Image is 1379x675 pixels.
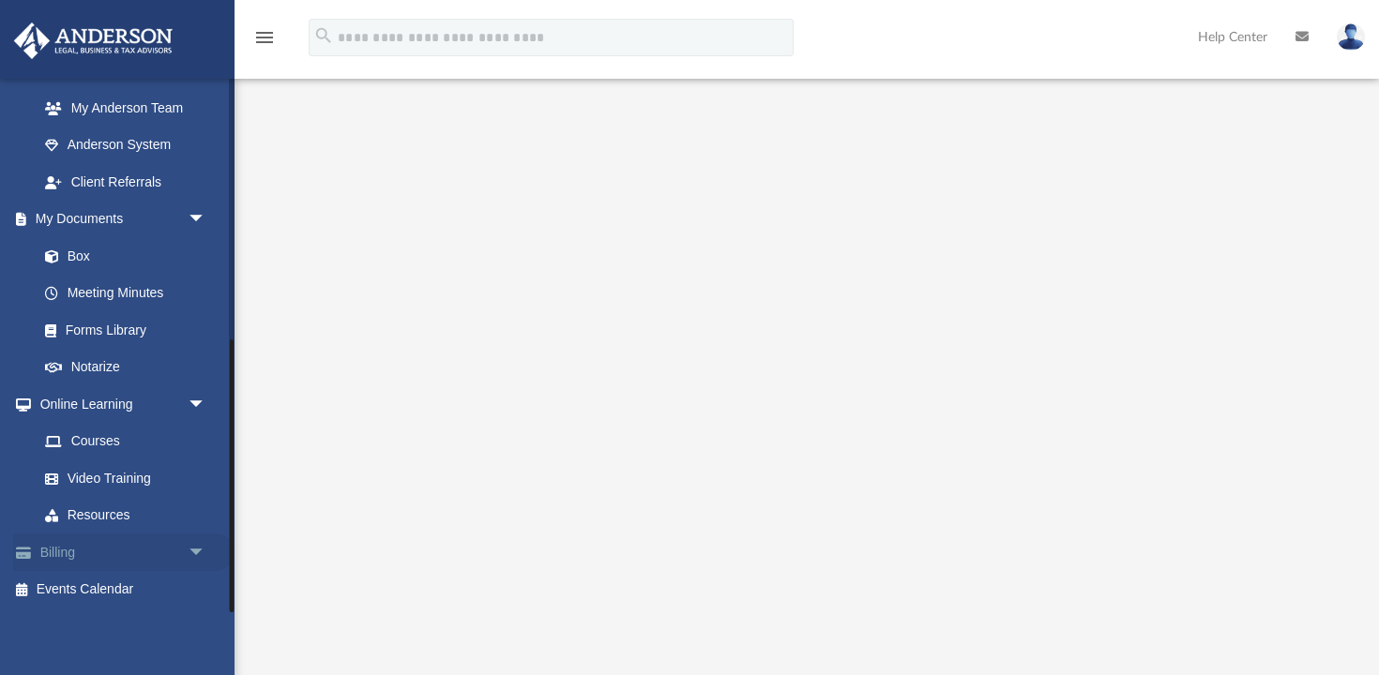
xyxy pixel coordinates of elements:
[26,459,216,497] a: Video Training
[13,385,225,423] a: Online Learningarrow_drop_down
[26,497,225,534] a: Resources
[188,385,225,424] span: arrow_drop_down
[13,571,235,608] a: Events Calendar
[26,275,225,312] a: Meeting Minutes
[188,201,225,239] span: arrow_drop_down
[13,201,225,238] a: My Documentsarrow_drop_down
[26,127,225,164] a: Anderson System
[13,533,235,571] a: Billingarrow_drop_down
[253,36,276,49] a: menu
[313,25,334,46] i: search
[1337,23,1365,51] img: User Pic
[26,423,225,460] a: Courses
[26,237,216,275] a: Box
[188,533,225,572] span: arrow_drop_down
[26,89,216,127] a: My Anderson Team
[8,22,178,59] img: Anderson Advisors Platinum Portal
[26,311,216,349] a: Forms Library
[253,26,276,49] i: menu
[26,349,225,386] a: Notarize
[26,163,225,201] a: Client Referrals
